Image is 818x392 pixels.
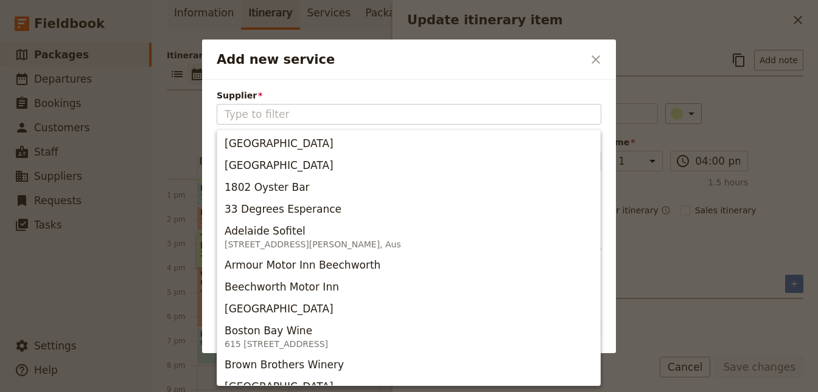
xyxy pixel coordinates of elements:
span: 615 [STREET_ADDRESS] [225,338,328,350]
button: Brown Brothers Winery [217,354,600,376]
span: Brown Brothers Winery [225,357,344,372]
span: [STREET_ADDRESS][PERSON_NAME], Aus [225,238,401,250]
span: 1802 Oyster Bar [225,180,310,194]
button: [GEOGRAPHIC_DATA] [217,154,600,176]
span: [GEOGRAPHIC_DATA] [225,158,334,173]
button: Adelaide Sofitel[STREET_ADDRESS][PERSON_NAME], Aus [217,220,600,254]
span: 33 Degrees Esperance [225,202,341,216]
span: Boston Bay Wine [225,323,312,338]
button: [GEOGRAPHIC_DATA] [217,298,600,320]
button: Beechworth Motor Inn [217,276,600,298]
button: 1802 Oyster Bar [217,176,600,198]
button: Close dialog [586,49,606,70]
button: Boston Bay Wine615 [STREET_ADDRESS] [217,320,600,354]
button: [GEOGRAPHIC_DATA] [217,132,600,154]
span: [GEOGRAPHIC_DATA] [225,136,334,151]
span: Adelaide Sofitel [225,224,306,238]
h2: Add new service [217,50,583,69]
button: Armour Motor Inn Beechworth [217,254,600,276]
span: Beechworth Motor Inn [225,280,339,294]
input: Supplier [225,107,593,122]
button: 33 Degrees Esperance [217,198,600,220]
span: [GEOGRAPHIC_DATA] [225,301,334,316]
span: Supplier [217,89,601,101]
span: Armour Motor Inn Beechworth [225,258,380,272]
